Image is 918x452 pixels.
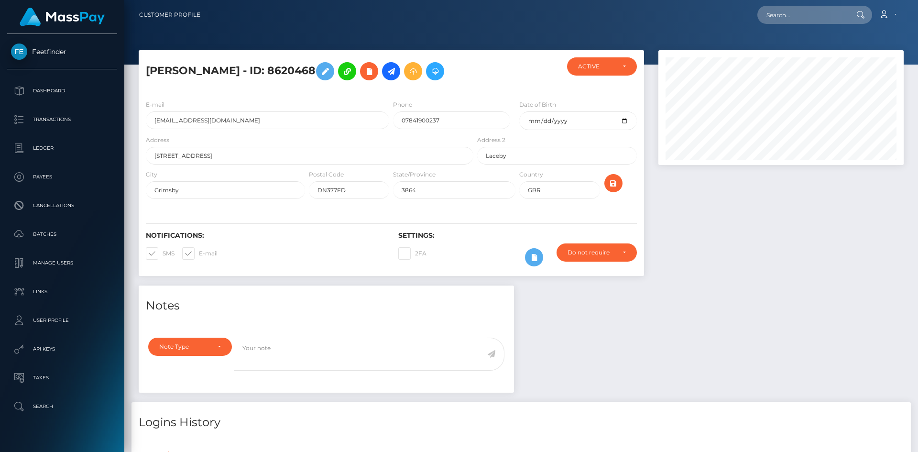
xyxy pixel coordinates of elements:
a: API Keys [7,337,117,361]
a: Manage Users [7,251,117,275]
p: Search [11,399,113,414]
img: MassPay Logo [20,8,105,26]
h4: Notes [146,298,507,314]
p: User Profile [11,313,113,328]
a: Taxes [7,366,117,390]
img: Feetfinder [11,44,27,60]
label: Postal Code [309,170,344,179]
label: Address 2 [477,136,505,144]
p: Dashboard [11,84,113,98]
a: Links [7,280,117,304]
a: User Profile [7,309,117,332]
h6: Notifications: [146,232,384,240]
label: SMS [146,247,175,260]
p: Payees [11,170,113,184]
p: Cancellations [11,198,113,213]
button: ACTIVE [567,57,637,76]
a: Ledger [7,136,117,160]
label: E-mail [146,100,164,109]
a: Customer Profile [139,5,200,25]
h6: Settings: [398,232,636,240]
span: Feetfinder [7,47,117,56]
input: Search... [757,6,847,24]
a: Dashboard [7,79,117,103]
p: Taxes [11,371,113,385]
a: Transactions [7,108,117,132]
div: Note Type [159,343,210,351]
p: Transactions [11,112,113,127]
label: Address [146,136,169,144]
a: Search [7,395,117,419]
div: ACTIVE [578,63,615,70]
p: API Keys [11,342,113,356]
a: Initiate Payout [382,62,400,80]
a: Payees [7,165,117,189]
p: Ledger [11,141,113,155]
h4: Logins History [139,414,904,431]
label: Date of Birth [519,100,556,109]
a: Batches [7,222,117,246]
button: Do not require [557,243,637,262]
label: Country [519,170,543,179]
button: Note Type [148,338,232,356]
h5: [PERSON_NAME] - ID: 8620468 [146,57,468,85]
label: E-mail [182,247,218,260]
p: Batches [11,227,113,242]
a: Cancellations [7,194,117,218]
div: Do not require [568,249,615,256]
label: 2FA [398,247,426,260]
label: Phone [393,100,412,109]
p: Links [11,285,113,299]
label: City [146,170,157,179]
label: State/Province [393,170,436,179]
p: Manage Users [11,256,113,270]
